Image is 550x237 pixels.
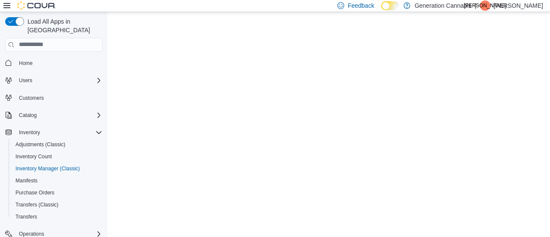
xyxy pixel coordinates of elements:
span: Users [19,77,32,84]
span: Transfers (Classic) [15,201,58,208]
span: Customers [15,92,102,103]
button: Transfers [9,211,106,223]
button: Customers [2,92,106,104]
span: Inventory Manager (Classic) [15,165,80,172]
span: Inventory Manager (Classic) [12,163,102,174]
a: Inventory Count [12,151,55,162]
span: Transfers (Classic) [12,200,102,210]
span: Purchase Orders [12,188,102,198]
a: Customers [15,93,47,103]
span: Home [19,60,33,67]
span: Load All Apps in [GEOGRAPHIC_DATA] [24,17,102,34]
span: Catalog [15,110,102,120]
span: Adjustments (Classic) [15,141,65,148]
span: Inventory Count [12,151,102,162]
span: Manifests [12,175,102,186]
span: Customers [19,95,44,102]
button: Catalog [15,110,40,120]
button: Inventory Count [9,151,106,163]
a: Manifests [12,175,41,186]
button: Inventory [15,127,43,138]
span: Adjustments (Classic) [12,139,102,150]
span: Inventory Count [15,153,52,160]
p: Generation Cannabis [415,0,471,11]
button: Catalog [2,109,106,121]
a: Inventory Manager (Classic) [12,163,83,174]
button: Transfers (Classic) [9,199,106,211]
span: Transfers [15,213,37,220]
span: Purchase Orders [15,189,55,196]
button: Adjustments (Classic) [9,139,106,151]
span: Inventory [15,127,102,138]
button: Inventory Manager (Classic) [9,163,106,175]
img: Cova [17,1,56,10]
button: Purchase Orders [9,187,106,199]
span: Manifests [15,177,37,184]
a: Purchase Orders [12,188,58,198]
span: Catalog [19,112,37,119]
span: Users [15,75,102,86]
a: Transfers [12,212,40,222]
button: Users [2,74,106,86]
span: Home [15,58,102,68]
input: Dark Mode [381,1,399,10]
button: Inventory [2,126,106,139]
a: Transfers (Classic) [12,200,62,210]
a: Adjustments (Classic) [12,139,69,150]
span: Transfers [12,212,102,222]
button: Home [2,57,106,69]
span: Feedback [348,1,374,10]
button: Manifests [9,175,106,187]
span: [PERSON_NAME] [464,0,507,11]
p: [PERSON_NAME] [494,0,543,11]
div: John Olan [480,0,490,11]
button: Users [15,75,36,86]
span: Inventory [19,129,40,136]
a: Home [15,58,36,68]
